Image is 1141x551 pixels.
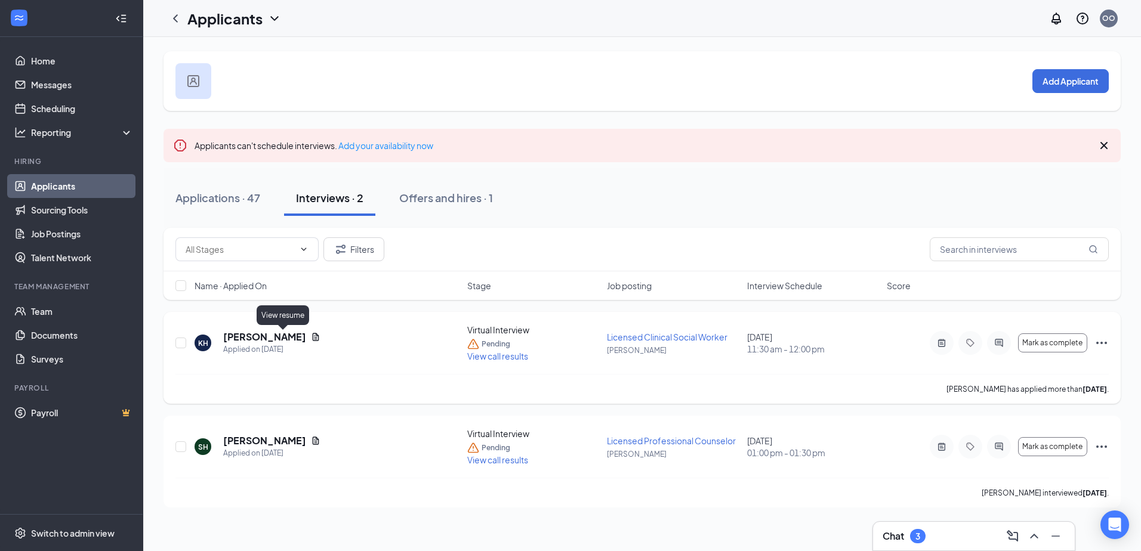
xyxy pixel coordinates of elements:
span: Stage [467,280,491,292]
span: Pending [482,442,510,454]
div: Open Intercom Messenger [1100,510,1129,539]
p: [PERSON_NAME] [607,345,739,355]
span: Applicants can't schedule interviews. [195,140,433,151]
svg: Collapse [115,13,127,24]
span: 11:30 am - 12:00 pm [747,343,880,355]
svg: QuestionInfo [1075,11,1090,26]
a: Messages [31,73,133,97]
svg: ChevronUp [1027,529,1041,543]
svg: Tag [963,338,977,348]
a: Add your availability now [338,140,433,151]
svg: Error [173,138,187,153]
img: user icon [187,75,199,87]
svg: ChevronDown [267,11,282,26]
span: Job posting [607,280,652,292]
button: ComposeMessage [1003,527,1022,546]
b: [DATE] [1083,488,1107,497]
svg: ComposeMessage [1006,529,1020,543]
a: Surveys [31,347,133,371]
svg: MagnifyingGlass [1088,244,1098,254]
svg: Tag [963,442,977,451]
span: Mark as complete [1022,339,1083,347]
svg: Ellipses [1094,336,1109,350]
div: Virtual Interview [467,428,600,439]
svg: Document [311,332,320,342]
span: Score [887,280,911,292]
h3: Chat [883,530,904,543]
div: OO [1102,13,1115,23]
span: Pending [482,338,510,350]
svg: Ellipses [1094,439,1109,454]
span: View call results [467,351,528,361]
a: PayrollCrown [31,401,133,425]
span: Interview Schedule [747,280,822,292]
a: Home [31,49,133,73]
p: [PERSON_NAME] [607,449,739,459]
input: Search in interviews [930,237,1109,261]
a: Documents [31,323,133,347]
a: Team [31,299,133,323]
span: Mark as complete [1022,442,1083,451]
p: [PERSON_NAME] has applied more than . [946,384,1109,394]
svg: WorkstreamLogo [13,12,25,24]
p: [PERSON_NAME] interviewed . [982,488,1109,498]
h1: Applicants [187,8,263,29]
div: Hiring [14,156,131,166]
svg: Filter [334,242,348,256]
svg: ChevronLeft [168,11,183,26]
div: Applications · 47 [175,190,260,205]
div: Switch to admin view [31,527,115,539]
svg: ActiveNote [935,442,949,451]
svg: Warning [467,338,479,350]
a: Applicants [31,174,133,198]
svg: Settings [14,527,26,539]
span: Licensed Clinical Social Worker [607,332,727,342]
div: SH [198,442,208,452]
div: Team Management [14,281,131,292]
div: [DATE] [747,331,880,355]
button: Add Applicant [1032,69,1109,93]
div: [DATE] [747,435,880,459]
a: Scheduling [31,97,133,120]
svg: Analysis [14,126,26,138]
div: Offers and hires · 1 [399,190,493,205]
span: 01:00 pm - 01:30 pm [747,447,880,459]
svg: ActiveChat [992,442,1006,451]
svg: ChevronDown [299,244,309,254]
h5: [PERSON_NAME] [223,434,306,447]
h5: [PERSON_NAME] [223,330,306,343]
a: Sourcing Tools [31,198,133,222]
div: Payroll [14,383,131,393]
a: Talent Network [31,246,133,270]
div: View resume [257,305,309,325]
a: Job Postings [31,222,133,246]
button: ChevronUp [1025,527,1044,546]
div: KH [198,338,208,348]
span: Licensed Professional Counselor [607,435,736,446]
button: Minimize [1046,527,1065,546]
svg: ActiveChat [992,338,1006,348]
svg: ActiveNote [935,338,949,348]
div: 3 [915,531,920,541]
button: Mark as complete [1018,437,1087,456]
svg: Cross [1097,138,1111,153]
div: Applied on [DATE] [223,343,320,355]
svg: Warning [467,442,479,454]
svg: Minimize [1049,529,1063,543]
div: Interviews · 2 [296,190,363,205]
span: Name · Applied On [195,280,267,292]
input: All Stages [186,243,294,256]
span: View call results [467,454,528,465]
div: Virtual Interview [467,324,600,336]
div: Reporting [31,126,134,138]
b: [DATE] [1083,385,1107,394]
button: Filter Filters [323,237,384,261]
div: Applied on [DATE] [223,447,320,459]
button: Mark as complete [1018,333,1087,352]
svg: Document [311,436,320,445]
svg: Notifications [1049,11,1063,26]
